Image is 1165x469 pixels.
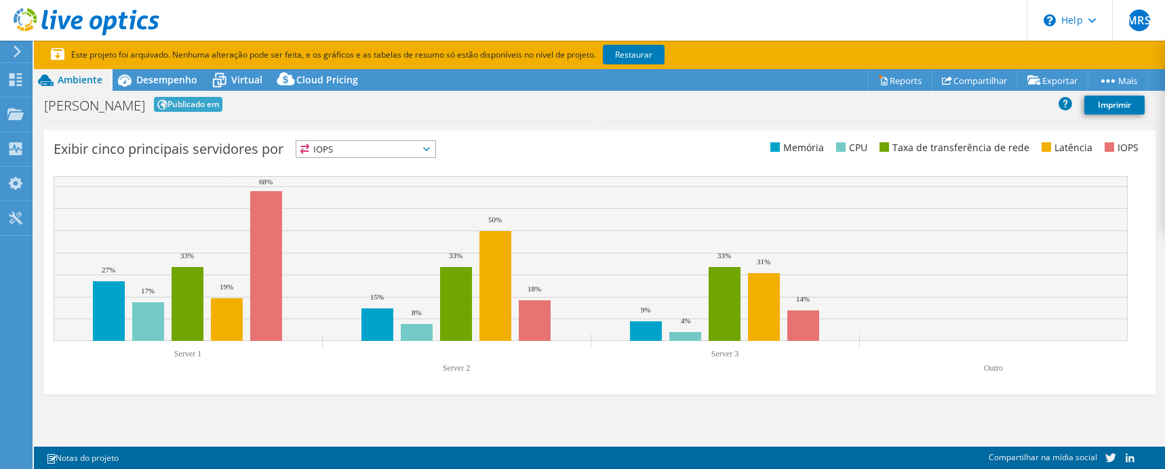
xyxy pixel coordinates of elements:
[767,140,824,155] li: Memória
[37,449,128,466] a: Notas do projeto
[867,70,932,91] a: Reports
[932,70,1018,91] a: Compartilhar
[180,251,194,260] text: 33%
[296,141,435,157] span: IOPS
[231,73,262,86] span: Virtual
[1038,140,1092,155] li: Latência
[1084,96,1145,115] a: Imprimir
[370,293,384,301] text: 15%
[259,178,273,186] text: 68%
[58,73,102,86] span: Ambiente
[1128,9,1150,31] span: MRS
[757,258,770,266] text: 31%
[174,349,201,359] text: Server 1
[833,140,867,155] li: CPU
[51,47,715,62] p: Este projeto foi arquivado. Nenhuma alteração pode ser feita, e os gráficos e as tabelas de resum...
[984,363,1003,373] text: Outro
[641,306,651,314] text: 9%
[220,283,233,291] text: 19%
[1044,14,1056,26] svg: \n
[412,308,422,317] text: 8%
[488,216,502,224] text: 50%
[1017,70,1088,91] a: Exportar
[876,140,1029,155] li: Taxa de transferência de rede
[681,317,691,325] text: 4%
[989,451,1097,463] span: Compartilhar na mídia social
[1088,70,1148,91] a: Mais
[154,97,222,112] span: Publicado em
[136,73,197,86] span: Desempenho
[102,266,115,274] text: 27%
[711,349,738,359] text: Server 3
[1101,140,1139,155] li: IOPS
[796,295,810,303] text: 14%
[603,45,665,64] a: Restaurar
[44,99,145,113] h1: [PERSON_NAME]
[296,73,358,86] span: Cloud Pricing
[449,251,462,260] text: 33%
[443,363,470,373] text: Server 2
[528,285,541,293] text: 18%
[141,287,155,295] text: 17%
[717,251,731,260] text: 33%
